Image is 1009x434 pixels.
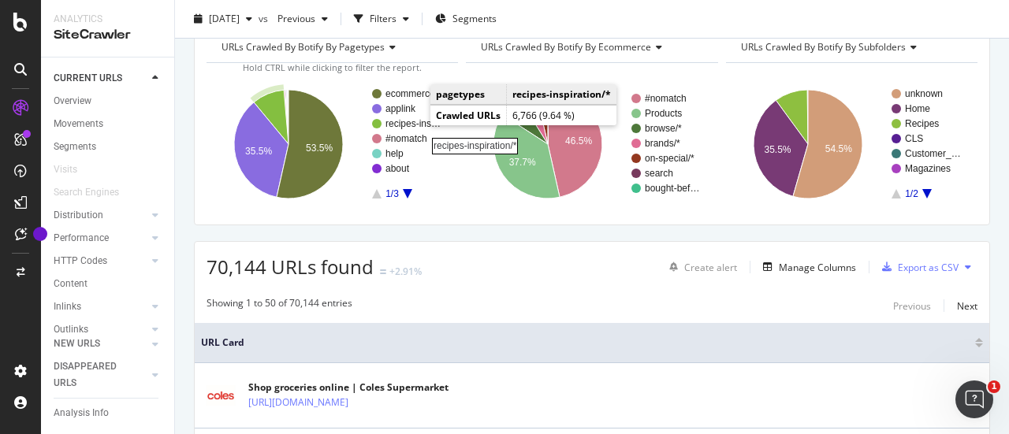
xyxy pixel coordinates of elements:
div: Showing 1 to 50 of 70,144 entries [207,296,352,315]
span: 1 [988,380,1000,393]
text: Customer_… [905,148,961,159]
div: Previous [893,299,931,313]
div: Create alert [684,261,737,274]
div: Inlinks [54,299,81,315]
text: #nomatch [645,93,687,104]
a: DISAPPEARED URLS [54,358,147,391]
div: Analysis Info [54,405,109,421]
div: Outlinks [54,321,88,338]
td: 6,766 (9.64 %) [507,106,617,126]
div: Export as CSV [898,261,959,274]
text: 35.5% [245,146,272,157]
div: DISAPPEARED URLS [54,358,133,391]
td: Crawled URLs [430,106,507,126]
a: Outlinks [54,321,147,338]
button: [DATE] [188,6,259,32]
span: URLs Crawled By Botify By subfolders [741,40,906,54]
div: Movements [54,116,103,132]
div: Next [957,299,977,313]
a: Overview [54,93,163,109]
span: Hold CTRL while clicking to filter the report. [243,61,422,73]
text: Recipes [905,118,939,129]
text: brands/* [645,138,680,149]
text: recipes-ins… [385,118,441,129]
a: Performance [54,230,147,247]
div: NEW URLS [54,336,100,352]
div: recipes-inspiration/* [432,138,518,154]
div: Tooltip anchor [33,227,47,241]
text: applink [385,103,416,114]
div: Manage Columns [779,261,856,274]
div: Content [54,276,87,292]
div: Distribution [54,207,103,224]
td: recipes-inspiration/* [507,84,617,105]
button: Create alert [663,254,737,280]
svg: A chart. [207,76,454,213]
svg: A chart. [726,76,974,213]
button: Manage Columns [757,258,856,276]
img: Equal [380,269,386,274]
div: +2.91% [389,265,422,278]
div: HTTP Codes [54,253,107,269]
a: HTTP Codes [54,253,147,269]
a: Search Engines [54,184,135,201]
img: main image [201,385,240,406]
button: Segments [429,6,503,32]
div: Visits [54,161,77,178]
text: 35.5% [764,144,791,155]
span: Segments [452,12,497,25]
text: on-special/* [645,153,694,164]
a: Segments [54,139,163,155]
span: vs [259,12,271,25]
div: Segments [54,139,96,155]
text: Magazines [905,163,951,174]
div: Shop groceries online | Coles Supermarket [248,380,449,395]
h4: URLs Crawled By Botify By ecommerce [478,35,703,60]
span: Previous [271,12,315,25]
span: 2025 Aug. 9th [209,12,240,25]
div: CURRENT URLS [54,70,122,87]
text: 37.7% [509,157,536,168]
text: unknown [905,88,943,99]
h4: URLs Crawled By Botify By pagetypes [218,35,444,60]
a: Movements [54,116,163,132]
text: CLS [905,133,923,144]
text: #nomatch [385,133,427,144]
a: [URL][DOMAIN_NAME] [248,395,348,410]
a: Content [54,276,163,292]
span: URLs Crawled By Botify By pagetypes [222,40,385,54]
div: Overview [54,93,91,109]
button: Previous [271,6,334,32]
div: SiteCrawler [54,26,162,44]
span: 70,144 URLs found [207,254,374,280]
text: bought-bef… [645,183,699,194]
button: Next [957,296,977,315]
a: CURRENT URLS [54,70,147,87]
svg: A chart. [466,76,713,213]
a: NEW URLS [54,336,147,352]
div: Search Engines [54,184,119,201]
h4: URLs Crawled By Botify By subfolders [738,35,963,60]
text: Products [645,108,682,119]
a: Visits [54,161,93,178]
text: Home [905,103,930,114]
text: search [645,168,673,179]
div: Performance [54,230,109,247]
text: about [385,163,410,174]
button: Export as CSV [876,254,959,280]
div: Filters [370,12,397,25]
text: 46.5% [565,135,592,147]
a: Analysis Info [54,405,163,421]
text: ecommerce [385,88,435,99]
text: 1/2 [905,188,918,199]
text: 53.5% [306,143,333,154]
button: Filters [348,6,415,32]
text: 1/3 [385,188,399,199]
text: browse/* [645,123,682,134]
button: Previous [893,296,931,315]
a: Distribution [54,207,147,224]
span: URL Card [201,336,971,350]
